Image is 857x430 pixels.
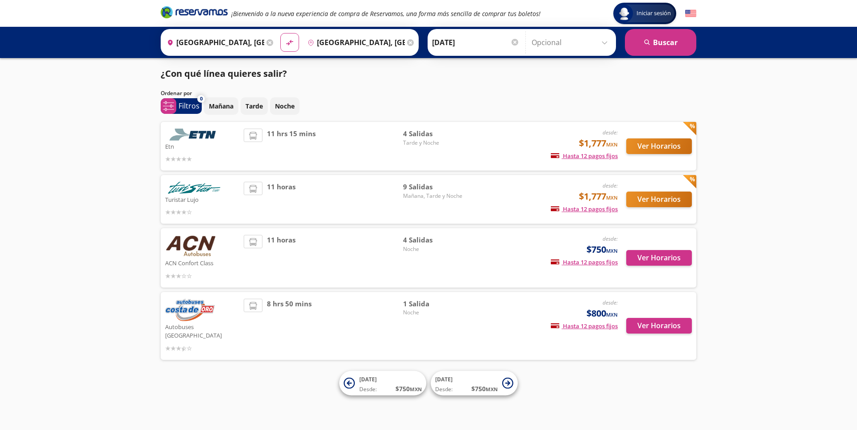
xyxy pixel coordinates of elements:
[161,98,202,114] button: 0Filtros
[339,371,426,396] button: [DATE]Desde:$750MXN
[245,101,263,111] p: Tarde
[579,137,618,150] span: $1,777
[626,250,692,266] button: Ver Horarios
[161,89,192,97] p: Ordenar por
[165,182,223,194] img: Turistar Lujo
[486,386,498,392] small: MXN
[532,31,612,54] input: Opcional
[200,95,203,103] span: 0
[359,376,377,383] span: [DATE]
[209,101,233,111] p: Mañana
[161,5,228,21] a: Brand Logo
[267,299,312,353] span: 8 hrs 50 mins
[626,192,692,207] button: Ver Horarios
[685,8,696,19] button: English
[179,100,200,111] p: Filtros
[395,384,422,393] span: $ 750
[551,258,618,266] span: Hasta 12 pagos fijos
[403,182,466,192] span: 9 Salidas
[625,29,696,56] button: Buscar
[435,385,453,393] span: Desde:
[403,245,466,253] span: Noche
[270,97,300,115] button: Noche
[587,307,618,320] span: $800
[626,318,692,334] button: Ver Horarios
[165,235,216,257] img: ACN Confort Class
[161,5,228,19] i: Brand Logo
[603,299,618,306] em: desde:
[304,31,405,54] input: Buscar Destino
[359,385,377,393] span: Desde:
[165,299,215,321] img: Autobuses Costa de Oro
[163,31,264,54] input: Buscar Origen
[410,386,422,392] small: MXN
[403,299,466,309] span: 1 Salida
[603,182,618,189] em: desde:
[579,190,618,203] span: $1,777
[587,243,618,256] span: $750
[471,384,498,393] span: $ 750
[551,322,618,330] span: Hasta 12 pagos fijos
[165,194,239,205] p: Turistar Lujo
[161,67,287,80] p: ¿Con qué línea quieres salir?
[626,138,692,154] button: Ver Horarios
[403,309,466,317] span: Noche
[606,311,618,318] small: MXN
[165,129,223,141] img: Etn
[606,141,618,148] small: MXN
[606,247,618,254] small: MXN
[603,235,618,242] em: desde:
[551,152,618,160] span: Hasta 12 pagos fijos
[267,129,316,164] span: 11 hrs 15 mins
[403,192,466,200] span: Mañana, Tarde y Noche
[231,9,541,18] em: ¡Bienvenido a la nueva experiencia de compra de Reservamos, una forma más sencilla de comprar tus...
[403,129,466,139] span: 4 Salidas
[204,97,238,115] button: Mañana
[431,371,518,396] button: [DATE]Desde:$750MXN
[267,235,295,281] span: 11 horas
[606,194,618,201] small: MXN
[551,205,618,213] span: Hasta 12 pagos fijos
[165,321,239,340] p: Autobuses [GEOGRAPHIC_DATA]
[165,257,239,268] p: ACN Confort Class
[432,31,520,54] input: Elegir Fecha
[275,101,295,111] p: Noche
[165,141,239,151] p: Etn
[241,97,268,115] button: Tarde
[603,129,618,136] em: desde:
[633,9,674,18] span: Iniciar sesión
[267,182,295,217] span: 11 horas
[435,376,453,383] span: [DATE]
[403,139,466,147] span: Tarde y Noche
[403,235,466,245] span: 4 Salidas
